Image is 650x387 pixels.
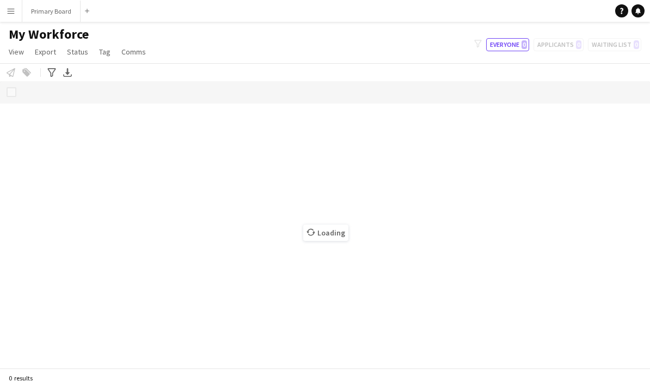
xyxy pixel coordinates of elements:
[9,47,24,57] span: View
[121,47,146,57] span: Comms
[303,225,348,241] span: Loading
[522,40,527,49] span: 0
[486,38,529,51] button: Everyone0
[30,45,60,59] a: Export
[22,1,81,22] button: Primary Board
[117,45,150,59] a: Comms
[95,45,115,59] a: Tag
[63,45,93,59] a: Status
[99,47,111,57] span: Tag
[61,66,74,79] app-action-btn: Export XLSX
[45,66,58,79] app-action-btn: Advanced filters
[67,47,88,57] span: Status
[4,45,28,59] a: View
[9,26,89,43] span: My Workforce
[35,47,56,57] span: Export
